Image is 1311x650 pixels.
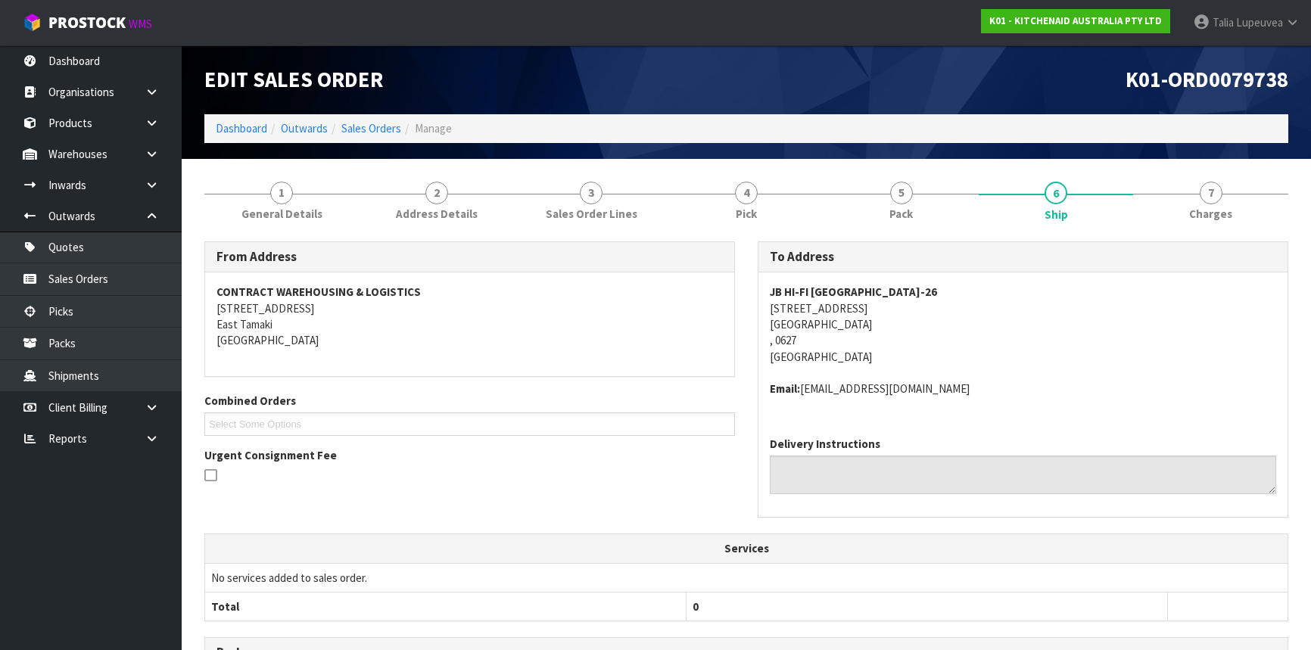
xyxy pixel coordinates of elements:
a: K01 - KITCHENAID AUSTRALIA PTY LTD [981,9,1170,33]
small: WMS [129,17,152,31]
span: 1 [270,182,293,204]
h3: From Address [216,250,723,264]
a: Outwards [281,121,328,135]
span: 3 [580,182,603,204]
span: General Details [241,206,322,222]
span: ProStock [48,13,126,33]
strong: K01 - KITCHENAID AUSTRALIA PTY LTD [989,14,1162,27]
img: cube-alt.png [23,13,42,32]
h3: To Address [770,250,1276,264]
span: Pack [889,206,913,222]
span: Ship [1045,207,1068,222]
span: Sales Order Lines [546,206,637,222]
span: 5 [890,182,913,204]
span: 6 [1045,182,1067,204]
label: Delivery Instructions [770,436,880,452]
span: Pick [736,206,757,222]
span: Charges [1189,206,1232,222]
strong: JB HI-FI [GEOGRAPHIC_DATA]-26 [770,285,937,299]
a: Sales Orders [341,121,401,135]
label: Urgent Consignment Fee [204,447,337,463]
span: Manage [415,121,452,135]
label: Combined Orders [204,393,296,409]
span: Address Details [396,206,478,222]
strong: CONTRACT WAREHOUSING & LOGISTICS [216,285,421,299]
strong: email [770,381,800,396]
span: 7 [1200,182,1222,204]
address: [EMAIL_ADDRESS][DOMAIN_NAME] [770,381,1276,397]
span: K01-ORD0079738 [1126,66,1288,93]
address: [STREET_ADDRESS] East Tamaki [GEOGRAPHIC_DATA] [216,284,723,349]
th: Total [205,592,687,620]
span: Talia [1213,15,1234,30]
span: 2 [425,182,448,204]
th: Services [205,534,1288,563]
span: Lupeuvea [1236,15,1283,30]
span: Edit Sales Order [204,66,383,93]
span: 0 [693,599,699,614]
span: 4 [735,182,758,204]
address: [STREET_ADDRESS] [GEOGRAPHIC_DATA] , 0627 [GEOGRAPHIC_DATA] [770,284,1276,365]
a: Dashboard [216,121,267,135]
td: No services added to sales order. [205,563,1288,592]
